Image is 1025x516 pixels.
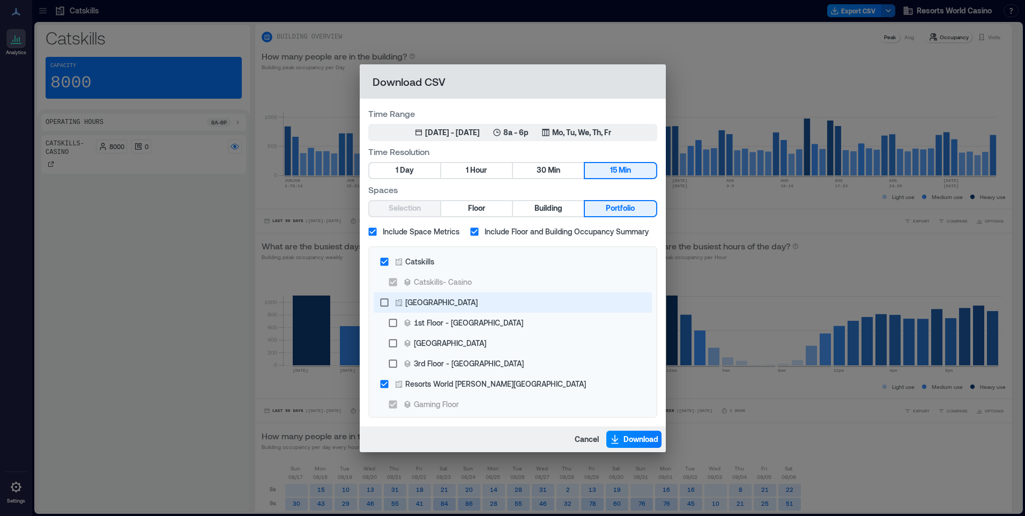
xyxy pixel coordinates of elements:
span: 1 [466,164,469,177]
h2: Download CSV [360,64,666,99]
span: Include Floor and Building Occupancy Summary [485,226,649,237]
p: 8a - 6p [503,127,529,138]
span: 15 [610,164,617,177]
div: Resorts World [PERSON_NAME][GEOGRAPHIC_DATA] [405,378,586,389]
button: Portfolio [585,201,656,216]
span: Building [534,202,562,215]
span: Download [623,434,658,445]
button: Building [513,201,584,216]
span: Min [619,164,631,177]
label: Spaces [368,183,657,196]
span: Include Space Metrics [383,226,459,237]
span: Min [548,164,560,177]
div: Catskills [405,256,434,267]
div: [GEOGRAPHIC_DATA] [414,337,486,349]
span: 30 [537,164,546,177]
div: 1st Floor - [GEOGRAPHIC_DATA] [414,317,523,328]
button: 30 Min [513,163,584,178]
label: Time Resolution [368,145,657,158]
button: 15 Min [585,163,656,178]
div: [DATE] - [DATE] [425,127,480,138]
button: 1 Day [369,163,440,178]
label: Time Range [368,107,657,120]
div: 3rd Floor - [GEOGRAPHIC_DATA] [414,358,524,369]
span: Cancel [575,434,599,445]
div: [GEOGRAPHIC_DATA] [405,297,478,308]
button: 1 Hour [441,163,512,178]
button: Download [606,431,662,448]
span: Hour [470,164,487,177]
button: Floor [441,201,512,216]
span: Floor [468,202,485,215]
span: 1 [396,164,398,177]
p: Mo, Tu, We, Th, Fr [552,127,611,138]
span: Day [400,164,414,177]
button: Cancel [571,431,602,448]
div: Gaming Floor [414,399,459,410]
div: Catskills- Casino [414,276,472,288]
span: Portfolio [606,202,635,215]
button: [DATE] - [DATE]8a - 6pMo, Tu, We, Th, Fr [368,124,657,141]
